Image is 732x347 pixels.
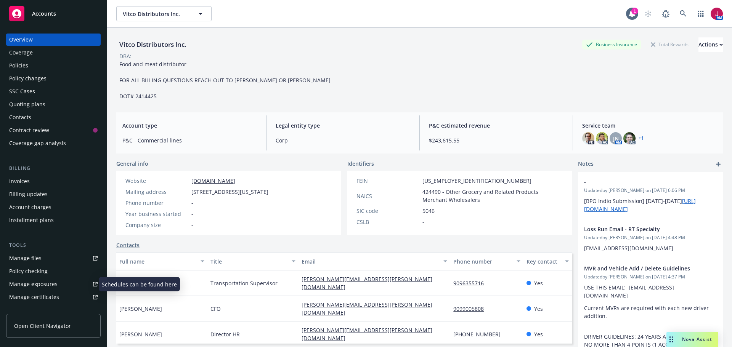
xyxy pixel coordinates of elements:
[356,207,419,215] div: SIC code
[596,132,608,144] img: photo
[6,278,101,290] a: Manage exposures
[9,72,47,85] div: Policy changes
[191,188,268,196] span: [STREET_ADDRESS][US_STATE]
[453,280,490,287] a: 9096355716
[584,264,697,272] span: MVR and Vehicle Add / Delete Guidelines
[527,257,560,265] div: Key contact
[584,273,717,280] span: Updated by [PERSON_NAME] on [DATE] 4:37 PM
[523,252,572,270] button: Key contact
[693,6,708,21] a: Switch app
[9,201,51,213] div: Account charges
[534,330,543,338] span: Yes
[711,8,723,20] img: photo
[122,136,257,144] span: P&C - Commercial lines
[623,132,636,144] img: photo
[578,160,594,169] span: Notes
[6,85,101,98] a: SSC Cases
[698,37,723,52] button: Actions
[9,304,48,316] div: Manage claims
[9,175,30,187] div: Invoices
[191,177,235,184] a: [DOMAIN_NAME]
[116,6,212,21] button: Vitco Distributors Inc.
[119,61,331,100] span: Food and meat distributor FOR ALL BILLING QUESTIONS REACH OUT TO [PERSON_NAME] OR [PERSON_NAME] D...
[122,122,257,130] span: Account type
[429,136,563,144] span: $243,615.55
[116,241,140,249] a: Contacts
[6,252,101,264] a: Manage files
[422,188,563,204] span: 424490 - Other Grocery and Related Products Merchant Wholesalers
[631,8,638,14] div: 1
[125,221,188,229] div: Company size
[302,257,439,265] div: Email
[584,245,673,252] span: [EMAIL_ADDRESS][DOMAIN_NAME]
[658,6,673,21] a: Report a Bug
[584,304,717,320] p: Current MVRs are required with each new driver addition.
[302,275,432,291] a: [PERSON_NAME][EMAIL_ADDRESS][PERSON_NAME][DOMAIN_NAME]
[210,279,278,287] span: Transportation Supervisor
[676,6,691,21] a: Search
[6,175,101,187] a: Invoices
[429,122,563,130] span: P&C estimated revenue
[584,234,717,241] span: Updated by [PERSON_NAME] on [DATE] 4:48 PM
[422,207,435,215] span: 5046
[6,124,101,136] a: Contract review
[534,279,543,287] span: Yes
[299,252,450,270] button: Email
[422,177,531,185] span: [US_EMPLOYER_IDENTIFICATION_NUMBER]
[14,322,71,330] span: Open Client Navigator
[613,134,619,142] span: JN
[6,111,101,123] a: Contacts
[9,252,42,264] div: Manage files
[6,59,101,72] a: Policies
[582,132,594,144] img: photo
[6,3,101,24] a: Accounts
[584,187,717,194] span: Updated by [PERSON_NAME] on [DATE] 6:06 PM
[302,301,432,316] a: [PERSON_NAME][EMAIL_ADDRESS][PERSON_NAME][DOMAIN_NAME]
[584,197,717,213] p: [BPO Indio Submission] [DATE]-[DATE]
[116,40,189,50] div: Vitco Distributors Inc.
[6,34,101,46] a: Overview
[453,305,490,312] a: 9099005808
[450,252,523,270] button: Phone number
[119,305,162,313] span: [PERSON_NAME]
[453,257,512,265] div: Phone number
[6,72,101,85] a: Policy changes
[578,172,723,219] div: -Updatedby [PERSON_NAME] on [DATE] 6:06 PM[BPO Indio Submission] [DATE]-[DATE][URL][DOMAIN_NAME]
[32,11,56,17] span: Accounts
[191,221,193,229] span: -
[116,160,148,168] span: General info
[125,188,188,196] div: Mailing address
[9,98,45,110] div: Quoting plans
[119,52,133,60] div: DBA: -
[584,178,697,186] span: -
[123,10,189,18] span: Vitco Distributors Inc.
[714,160,723,169] a: add
[116,252,207,270] button: Full name
[9,137,66,149] div: Coverage gap analysis
[347,160,374,168] span: Identifiers
[356,192,419,200] div: NAICS
[276,136,410,144] span: Corp
[647,40,692,49] div: Total Rewards
[6,241,101,249] div: Tools
[639,136,644,141] a: +1
[666,332,718,347] button: Nova Assist
[119,330,162,338] span: [PERSON_NAME]
[422,218,424,226] span: -
[9,85,35,98] div: SSC Cases
[6,165,101,172] div: Billing
[6,137,101,149] a: Coverage gap analysis
[210,330,240,338] span: Director HR
[210,257,287,265] div: Title
[584,283,717,299] p: USE THIS EMAIL: [EMAIL_ADDRESS][DOMAIN_NAME]
[9,291,59,303] div: Manage certificates
[682,336,712,342] span: Nova Assist
[9,59,28,72] div: Policies
[207,252,299,270] button: Title
[578,219,723,258] div: Loss Run Email - RT SpecialtyUpdatedby [PERSON_NAME] on [DATE] 4:48 PM[EMAIL_ADDRESS][DOMAIN_NAME]
[9,111,31,123] div: Contacts
[125,177,188,185] div: Website
[9,46,33,59] div: Coverage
